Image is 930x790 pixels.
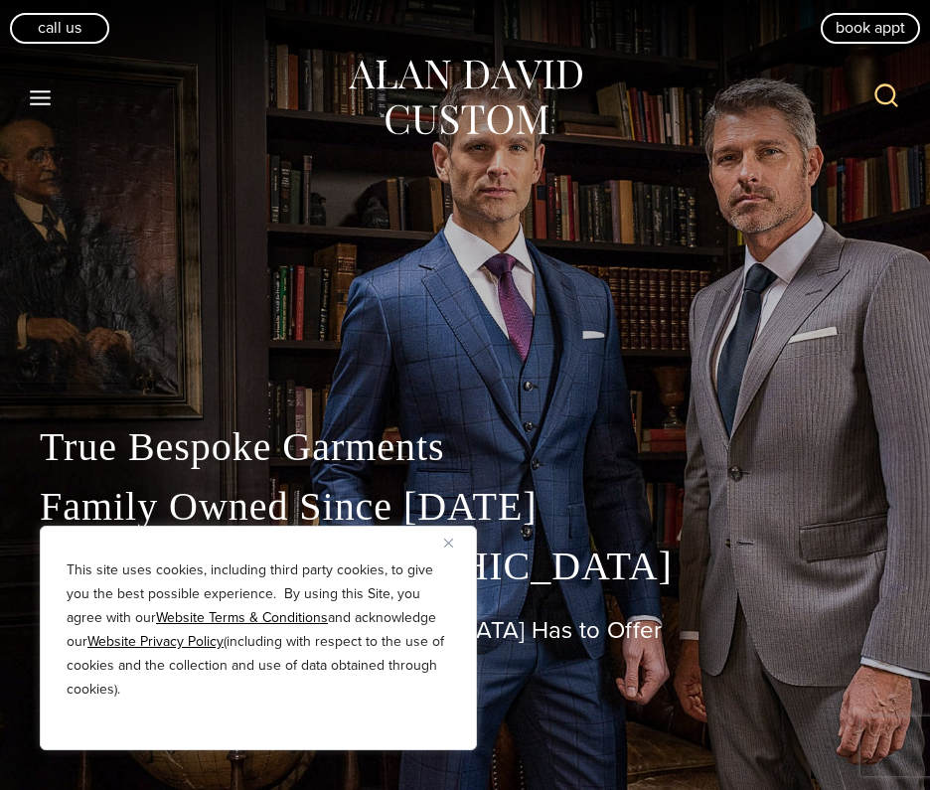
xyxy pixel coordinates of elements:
img: Close [444,539,453,548]
a: Website Privacy Policy [87,631,224,652]
img: Alan David Custom [346,54,584,142]
p: True Bespoke Garments Family Owned Since [DATE] Made in the [GEOGRAPHIC_DATA] [40,417,890,596]
button: Close [444,531,468,554]
a: Website Terms & Conditions [156,607,328,628]
button: Open menu [20,79,62,115]
p: This site uses cookies, including third party cookies, to give you the best possible experience. ... [67,558,450,702]
a: book appt [821,13,920,43]
a: Call Us [10,13,109,43]
button: View Search Form [862,74,910,121]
